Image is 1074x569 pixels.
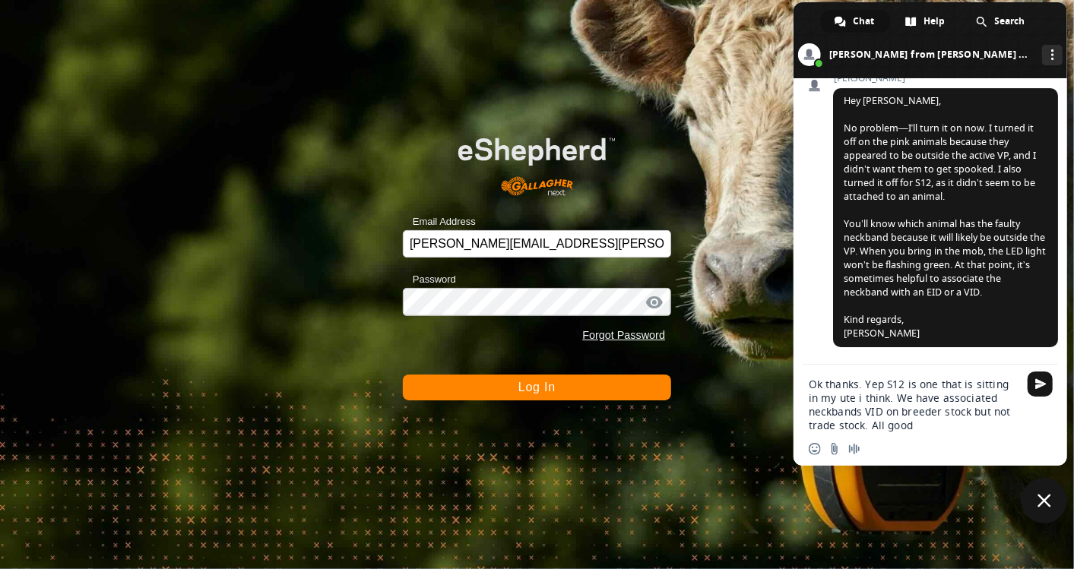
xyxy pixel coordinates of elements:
div: Search [962,10,1041,33]
span: Chat [854,10,875,33]
span: [PERSON_NAME] [833,73,1058,84]
img: E-shepherd Logo [429,115,645,207]
textarea: Compose your message... [809,378,1019,432]
span: Search [995,10,1025,33]
span: Audio message [848,443,860,455]
div: Close chat [1022,478,1067,523]
div: More channels [1042,45,1063,65]
label: Password [403,272,456,287]
button: Log In [403,375,671,400]
span: Insert an emoji [809,443,821,455]
span: Help [924,10,946,33]
div: Chat [821,10,890,33]
input: Email Address [403,230,671,258]
a: Forgot Password [582,329,665,341]
span: Log In [518,381,556,394]
label: Email Address [403,214,476,229]
span: Send [1028,371,1053,397]
div: Help [892,10,961,33]
span: Send a file [828,443,841,455]
span: Hey [PERSON_NAME], No problem—I’ll turn it on now. I turned it off on the pink animals because th... [844,94,1046,340]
